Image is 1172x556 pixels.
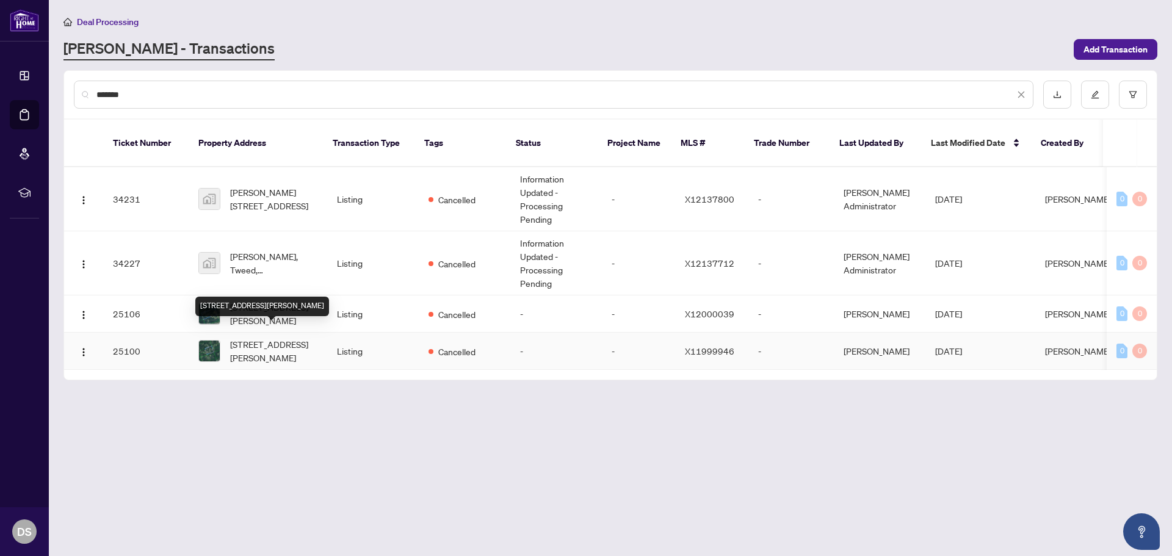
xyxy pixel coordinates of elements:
button: Logo [74,189,93,209]
div: 0 [1132,344,1147,358]
span: X12137800 [685,193,734,204]
th: MLS # [671,120,744,167]
td: - [748,333,834,370]
td: 34227 [103,231,189,295]
span: Deal Processing [77,16,139,27]
th: Property Address [189,120,323,167]
span: [DATE] [935,193,962,204]
td: Information Updated - Processing Pending [510,231,602,295]
th: Last Updated By [830,120,921,167]
th: Created By [1031,120,1104,167]
img: Logo [79,347,89,357]
span: [PERSON_NAME] [1045,193,1111,204]
th: Transaction Type [323,120,414,167]
span: [STREET_ADDRESS][PERSON_NAME] [230,338,317,364]
span: Cancelled [438,308,476,321]
button: Logo [74,341,93,361]
td: Listing [327,167,419,231]
td: - [602,167,675,231]
th: Last Modified Date [921,120,1031,167]
img: thumbnail-img [199,189,220,209]
button: download [1043,81,1071,109]
span: Cancelled [438,345,476,358]
div: [STREET_ADDRESS][PERSON_NAME] [195,297,329,316]
button: edit [1081,81,1109,109]
span: Add Transaction [1083,40,1148,59]
img: Logo [79,259,89,269]
img: thumbnail-img [199,341,220,361]
a: [PERSON_NAME] - Transactions [63,38,275,60]
td: - [602,333,675,370]
span: home [63,18,72,26]
span: DS [17,523,32,540]
button: Logo [74,253,93,273]
div: 0 [1116,344,1127,358]
td: Listing [327,295,419,333]
td: - [748,295,834,333]
span: download [1053,90,1062,99]
span: X12137712 [685,258,734,269]
div: 0 [1132,256,1147,270]
div: 0 [1116,256,1127,270]
th: Ticket Number [103,120,189,167]
img: thumbnail-img [199,253,220,273]
td: - [602,295,675,333]
span: Cancelled [438,257,476,270]
td: Listing [327,231,419,295]
span: [DATE] [935,258,962,269]
td: 25106 [103,295,189,333]
span: [DATE] [935,345,962,356]
button: Open asap [1123,513,1160,550]
th: Status [506,120,598,167]
span: [PERSON_NAME] [1045,308,1111,319]
td: - [602,231,675,295]
img: logo [10,9,39,32]
span: close [1017,90,1025,99]
td: 25100 [103,333,189,370]
div: 0 [1132,192,1147,206]
img: Logo [79,310,89,320]
button: Add Transaction [1074,39,1157,60]
td: - [510,333,602,370]
span: X12000039 [685,308,734,319]
span: [PERSON_NAME][STREET_ADDRESS] [230,186,317,212]
span: filter [1129,90,1137,99]
td: [PERSON_NAME] Administrator [834,231,925,295]
button: filter [1119,81,1147,109]
td: 34231 [103,167,189,231]
th: Trade Number [744,120,830,167]
th: Tags [414,120,506,167]
button: Logo [74,304,93,323]
span: edit [1091,90,1099,99]
div: 0 [1132,306,1147,321]
td: [PERSON_NAME] [834,333,925,370]
span: X11999946 [685,345,734,356]
div: 0 [1116,306,1127,321]
img: Logo [79,195,89,205]
th: Project Name [598,120,671,167]
td: Information Updated - Processing Pending [510,167,602,231]
span: Last Modified Date [931,136,1005,150]
td: [PERSON_NAME] [834,295,925,333]
span: [DATE] [935,308,962,319]
div: 0 [1116,192,1127,206]
span: [PERSON_NAME] [1045,258,1111,269]
td: [PERSON_NAME] Administrator [834,167,925,231]
td: Listing [327,333,419,370]
td: - [748,167,834,231]
span: [PERSON_NAME] [1045,345,1111,356]
td: - [748,231,834,295]
td: - [510,295,602,333]
span: Cancelled [438,193,476,206]
span: [PERSON_NAME], Tweed, [GEOGRAPHIC_DATA], [GEOGRAPHIC_DATA] [230,250,317,276]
